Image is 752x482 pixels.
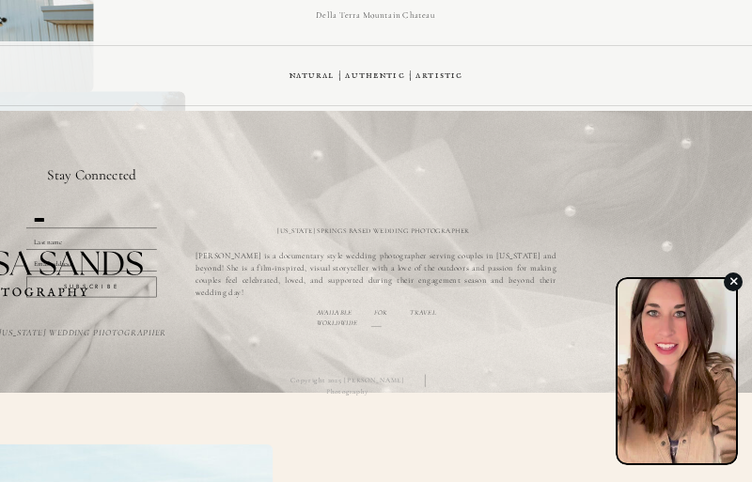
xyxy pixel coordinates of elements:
p: Available for travel worldwide [317,307,436,319]
span: Email ad [34,258,58,267]
span: Copyright 2025 [PERSON_NAME] Photography [290,376,404,395]
span: Subscribe [64,282,120,289]
button: Subscribe [26,276,157,297]
h2: [US_STATE] springs based wedding photographer [277,225,474,237]
span: L [34,237,38,245]
span: dress [58,258,71,267]
div: Stay Connected [26,167,157,181]
span: ast name [38,237,61,245]
p: Della Terra Mountain Chateau [316,8,437,20]
iframe: chipbot-button-iframe [606,268,747,477]
p: Natural | Authentic | Artistic [277,67,474,86]
h3: [PERSON_NAME] is a documentary style wedding photographer serving couples in [US_STATE] and beyon... [196,250,556,291]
